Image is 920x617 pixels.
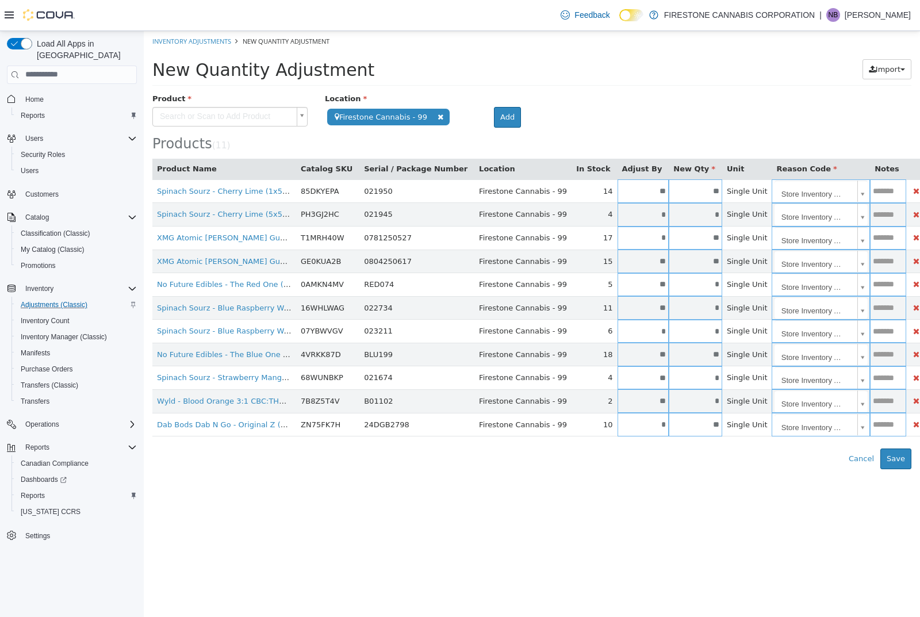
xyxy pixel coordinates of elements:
[631,220,709,243] span: Store Inventory Audit
[583,366,624,374] span: Single Unit
[428,312,473,335] td: 18
[16,314,74,328] a: Inventory Count
[25,213,49,222] span: Catalog
[21,528,137,542] span: Settings
[335,273,423,281] span: Firestone Cannabis - 99
[13,132,75,144] button: Product Name
[428,219,473,242] td: 15
[25,134,43,143] span: Users
[21,229,90,238] span: Classification (Classic)
[157,132,211,144] button: Catalog SKU
[631,383,724,405] a: Store Inventory Audit
[16,164,137,178] span: Users
[216,312,331,335] td: BLU199
[631,266,709,289] span: Store Inventory Audit
[13,342,200,351] a: Spinach Sourz - Strawberry Mango (5x5g - Edible)
[11,345,141,361] button: Manifests
[556,3,614,26] a: Feedback
[21,210,137,224] span: Catalog
[335,342,423,351] span: Firestone Cannabis - 99
[16,243,137,256] span: My Catalog (Classic)
[216,196,331,219] td: 0781250527
[428,242,473,266] td: 5
[631,243,709,266] span: Store Inventory Audit
[11,472,141,488] a: Dashboards
[631,150,709,173] span: Store Inventory Audit
[216,382,331,405] td: 24DGB2798
[11,147,141,163] button: Security Roles
[13,296,236,304] a: Spinach Sourz - Blue Raspberry Watermelon (5x5g - Edible)
[631,336,724,358] a: Store Inventory Audit
[13,156,177,164] a: Spinach Sourz - Cherry Lime (1x5g - Edible)
[16,346,55,360] a: Manifests
[2,91,141,108] button: Home
[335,366,423,374] span: Firestone Cannabis - 99
[583,132,603,144] button: Unit
[68,109,87,120] small: ( )
[767,363,778,377] button: Delete Product
[13,366,202,374] a: Wyld - Blood Orange 3:1 CBC:THC (2x4g - Edibles)
[13,226,342,235] a: XMG Atomic [PERSON_NAME] Gummies - Very [PERSON_NAME] Rocket (1x5.8g - Edible)
[152,358,216,382] td: 7B8Z5T4V
[32,38,137,61] span: Load All Apps in [GEOGRAPHIC_DATA]
[21,150,65,159] span: Security Roles
[335,156,423,164] span: Firestone Cannabis - 99
[152,265,216,289] td: 16WHLWAG
[216,358,331,382] td: B01102
[16,330,137,344] span: Inventory Manager (Classic)
[16,457,93,470] a: Canadian Compliance
[16,330,112,344] a: Inventory Manager (Classic)
[21,93,48,106] a: Home
[335,296,423,304] span: Firestone Cannabis - 99
[16,314,137,328] span: Inventory Count
[21,459,89,468] span: Canadian Compliance
[2,416,141,432] button: Operations
[9,29,231,49] span: New Quantity Adjustment
[2,527,141,543] button: Settings
[21,348,50,358] span: Manifests
[632,133,693,142] span: Reason Code
[152,312,216,335] td: 4VRKK87D
[631,150,724,171] a: Store Inventory Audit
[11,108,141,124] button: Reports
[767,154,778,167] button: Delete Product
[574,9,609,21] span: Feedback
[335,179,423,187] span: Firestone Cannabis - 99
[583,156,624,164] span: Single Unit
[767,177,778,190] button: Delete Product
[530,133,572,142] span: New Qty
[99,6,186,14] span: New Quantity Adjustment
[11,163,141,179] button: Users
[7,86,137,574] nav: Complex example
[335,202,423,211] span: Firestone Cannabis - 99
[11,297,141,313] button: Adjustments (Classic)
[583,389,624,398] span: Single Unit
[845,8,911,22] p: [PERSON_NAME]
[13,202,309,211] a: XMG Atomic [PERSON_NAME] Gummies - Cherry Blasted Lime (1x5.8g - Edible)
[731,132,757,144] button: Notes
[21,187,63,201] a: Customers
[16,243,89,256] a: My Catalog (Classic)
[767,224,778,237] button: Delete Product
[16,148,137,162] span: Security Roles
[220,132,326,144] button: Serial / Package Number
[25,190,59,199] span: Customers
[583,249,624,258] span: Single Unit
[631,266,724,288] a: Store Inventory Audit
[9,63,48,72] span: Product
[21,245,85,254] span: My Catalog (Classic)
[152,172,216,196] td: PH3GJ2HC
[21,417,137,431] span: Operations
[2,209,141,225] button: Catalog
[9,6,87,14] a: Inventory Adjustments
[819,8,822,22] p: |
[21,132,137,145] span: Users
[631,359,709,382] span: Store Inventory Audit
[350,76,377,97] button: Add
[767,294,778,307] button: Delete Product
[21,316,70,325] span: Inventory Count
[737,417,768,438] button: Save
[829,8,838,22] span: nb
[583,342,624,351] span: Single Unit
[11,225,141,242] button: Classification (Classic)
